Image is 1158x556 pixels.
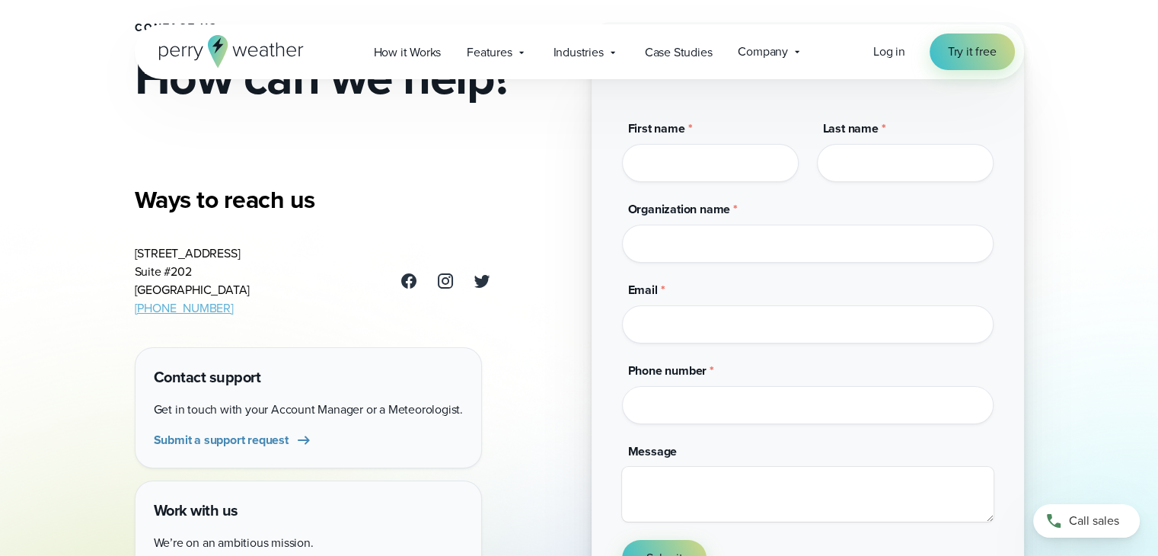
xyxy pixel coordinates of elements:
span: Case Studies [645,43,713,62]
span: Log in [873,43,905,60]
p: Get in touch with your Account Manager or a Meteorologist. [154,401,463,419]
span: First name [628,120,685,137]
a: How it Works [361,37,455,68]
a: Log in [873,43,905,61]
span: Industries [553,43,604,62]
span: Email [628,281,658,299]
h4: Contact support [154,366,463,388]
a: Call sales [1033,504,1140,538]
span: Organization name [628,200,731,218]
span: Call sales [1069,512,1119,530]
span: Company [738,43,788,61]
span: Last name [823,120,879,137]
span: How it Works [374,43,442,62]
a: [PHONE_NUMBER] [135,299,234,317]
span: Message [628,443,678,460]
h1: Contact Us [135,22,567,34]
address: [STREET_ADDRESS] Suite #202 [GEOGRAPHIC_DATA] [135,244,250,318]
p: We’re on an ambitious mission. [154,534,463,552]
a: Submit a support request [154,431,313,449]
a: Try it free [930,34,1015,70]
h2: How can we help? [135,53,567,101]
span: Try it free [948,43,997,61]
span: Phone number [628,362,707,379]
h3: Ways to reach us [135,184,491,215]
span: Features [467,43,512,62]
a: Case Studies [632,37,726,68]
h4: Work with us [154,500,463,522]
span: Submit a support request [154,431,289,449]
